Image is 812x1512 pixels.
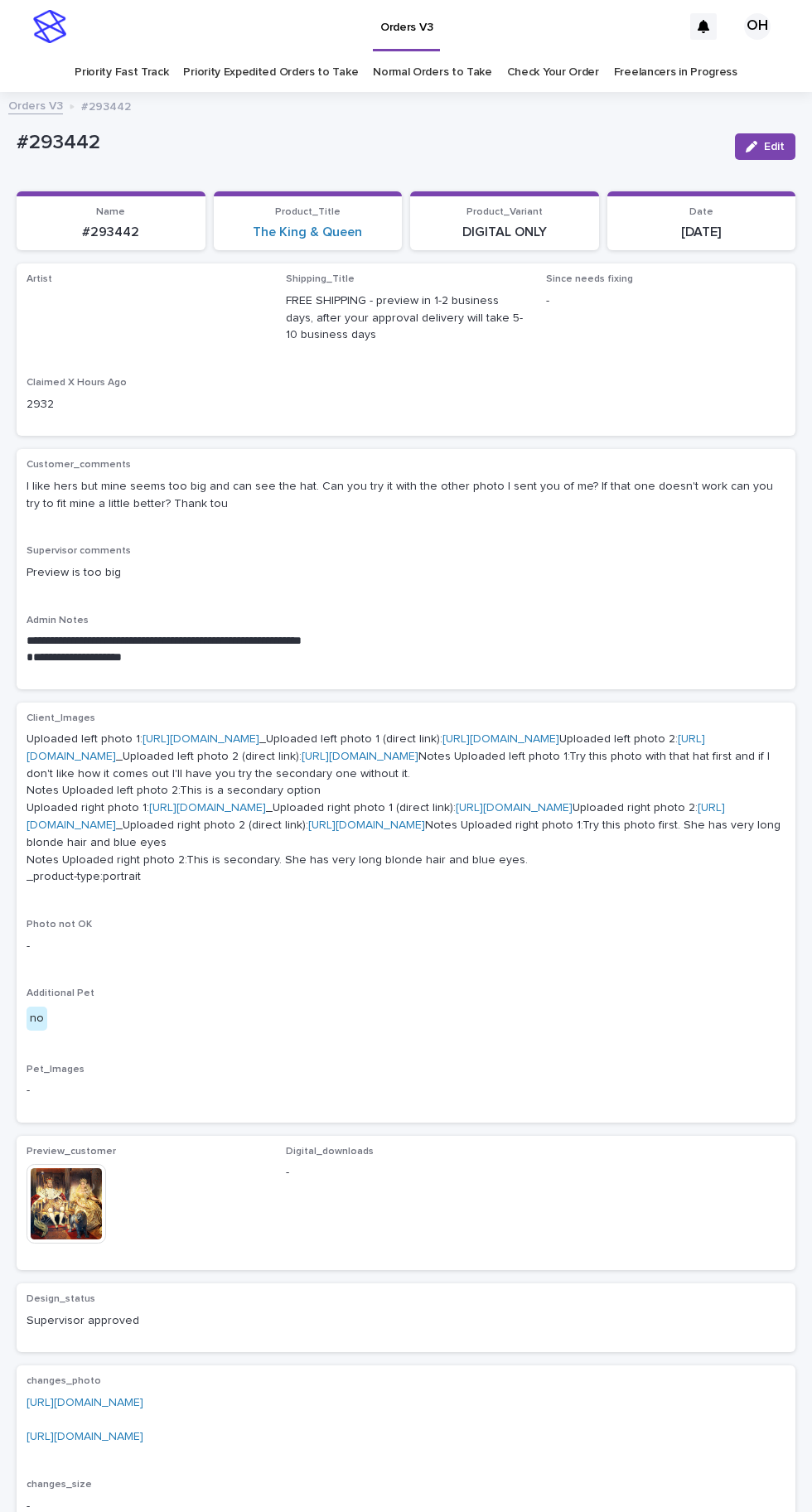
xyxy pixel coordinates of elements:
span: Photo not OK [27,920,92,930]
a: Check Your Order [507,53,599,92]
a: [URL][DOMAIN_NAME] [143,733,259,745]
span: Edit [764,141,785,152]
p: 2932 [27,396,266,413]
p: - [27,1082,785,1099]
a: The King & Queen [253,225,362,240]
a: [URL][DOMAIN_NAME] [456,802,573,814]
a: Orders V3 [8,95,63,114]
a: [URL][DOMAIN_NAME] [27,733,705,762]
a: Priority Fast Track [75,53,168,92]
span: Artist [27,274,52,284]
p: #293442 [27,225,196,240]
span: Date [689,207,713,217]
p: #293442 [17,131,722,155]
p: [DATE] [617,225,786,240]
p: DIGITAL ONLY [420,225,589,240]
a: [URL][DOMAIN_NAME] [27,1431,143,1442]
p: - [546,292,785,310]
span: Supervisor comments [27,546,131,556]
span: Admin Notes [27,616,89,626]
a: [URL][DOMAIN_NAME] [302,751,418,762]
span: Digital_downloads [286,1147,374,1157]
a: Normal Orders to Take [373,53,492,92]
p: - [286,1164,525,1181]
img: stacker-logo-s-only.png [33,10,66,43]
span: Preview_customer [27,1147,116,1157]
p: FREE SHIPPING - preview in 1-2 business days, after your approval delivery will take 5-10 busines... [286,292,525,344]
a: [URL][DOMAIN_NAME] [308,819,425,831]
p: Supervisor approved [27,1312,266,1330]
span: Name [96,207,125,217]
span: Claimed X Hours Ago [27,378,127,388]
a: Freelancers in Progress [614,53,737,92]
div: no [27,1007,47,1031]
span: changes_size [27,1480,92,1490]
a: [URL][DOMAIN_NAME] [27,1397,143,1408]
span: Since needs fixing [546,274,633,284]
span: Additional Pet [27,988,94,998]
span: Pet_Images [27,1065,85,1075]
span: Shipping_Title [286,274,355,284]
a: [URL][DOMAIN_NAME] [149,802,266,814]
span: Design_status [27,1294,95,1304]
p: #293442 [81,96,131,114]
p: I like hers but mine seems too big and can see the hat. Can you try it with the other photo I sen... [27,478,785,513]
a: Priority Expedited Orders to Take [183,53,358,92]
a: [URL][DOMAIN_NAME] [442,733,559,745]
span: Product_Variant [466,207,543,217]
span: Customer_comments [27,460,131,470]
div: OH [744,13,771,40]
button: Edit [735,133,795,160]
span: Product_Title [275,207,341,217]
p: Preview is too big [27,564,785,582]
p: Uploaded left photo 1: _Uploaded left photo 1 (direct link): Uploaded left photo 2: _Uploaded lef... [27,731,785,886]
span: changes_photo [27,1376,101,1386]
p: - [27,938,785,955]
span: Client_Images [27,713,95,723]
